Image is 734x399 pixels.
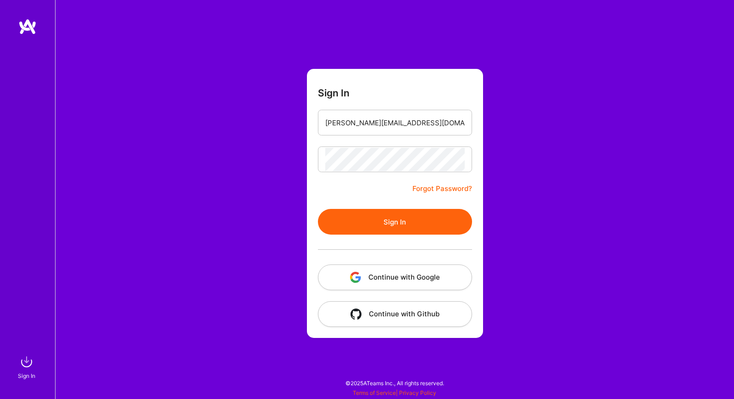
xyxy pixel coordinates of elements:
button: Continue with Github [318,301,472,327]
button: Continue with Google [318,264,472,290]
span: | [353,389,436,396]
input: Email... [325,111,465,135]
div: © 2025 ATeams Inc., All rights reserved. [55,371,734,394]
a: Forgot Password? [412,183,472,194]
h3: Sign In [318,87,350,99]
a: Privacy Policy [399,389,436,396]
img: icon [350,272,361,283]
div: Sign In [18,371,35,381]
button: Sign In [318,209,472,235]
img: logo [18,18,37,35]
a: Terms of Service [353,389,396,396]
img: icon [350,309,361,320]
a: sign inSign In [19,353,36,381]
img: sign in [17,353,36,371]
